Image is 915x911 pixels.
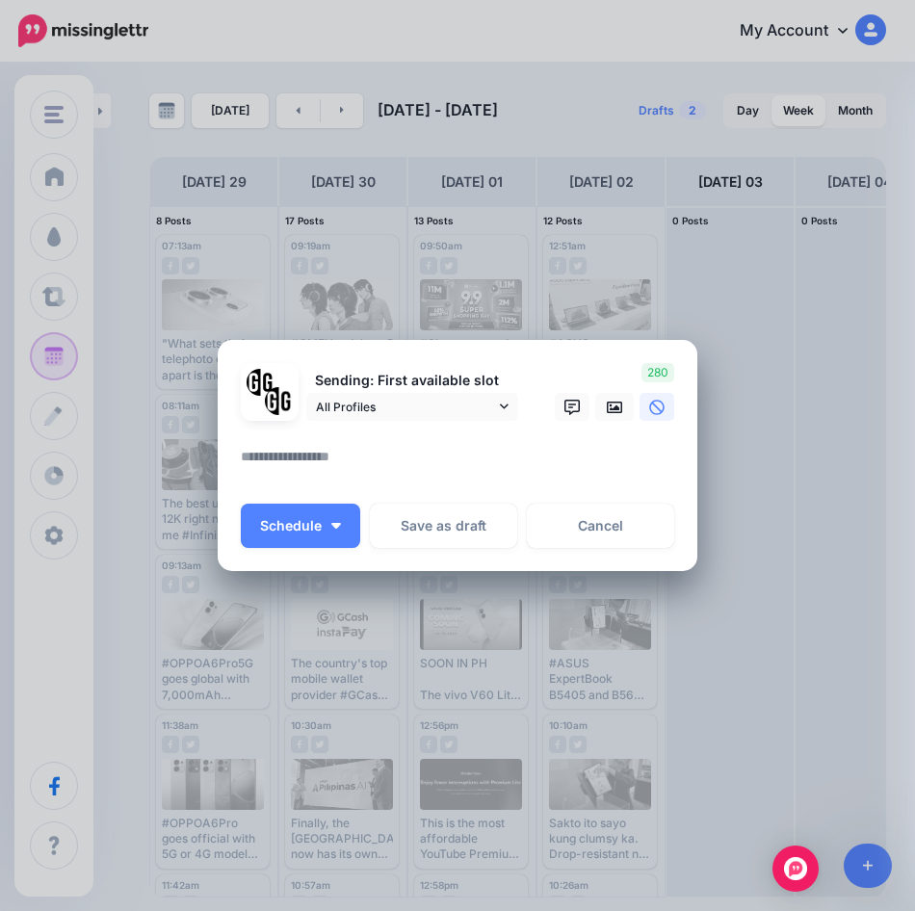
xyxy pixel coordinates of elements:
[370,504,517,548] button: Save as draft
[527,504,674,548] a: Cancel
[772,846,819,892] div: Open Intercom Messenger
[241,504,360,548] button: Schedule
[265,387,293,415] img: JT5sWCfR-79925.png
[316,397,495,417] span: All Profiles
[641,363,674,382] span: 280
[306,370,518,392] p: Sending: First available slot
[331,523,341,529] img: arrow-down-white.png
[306,393,518,421] a: All Profiles
[260,519,322,533] span: Schedule
[247,369,274,397] img: 353459792_649996473822713_4483302954317148903_n-bsa138318.png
